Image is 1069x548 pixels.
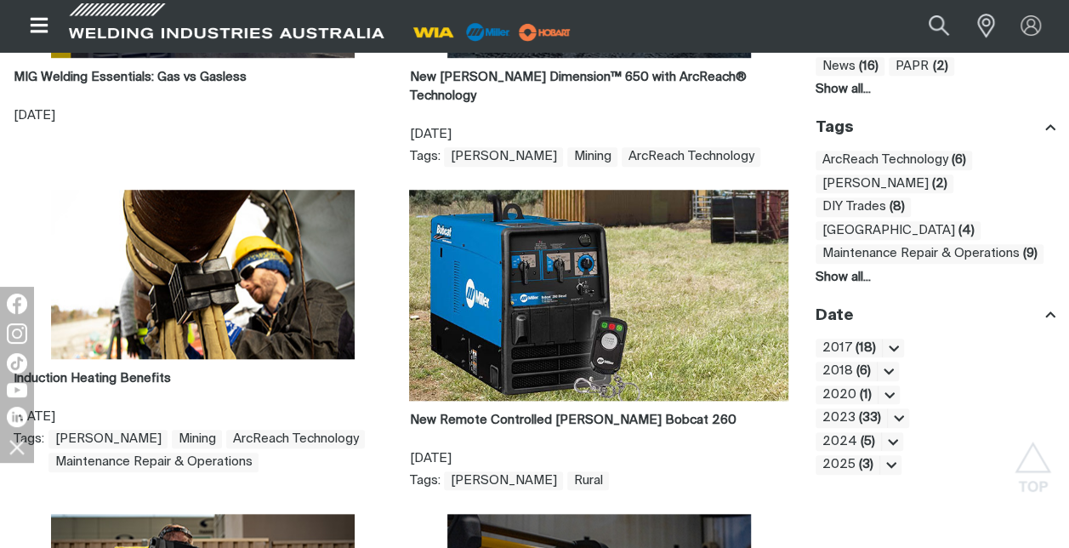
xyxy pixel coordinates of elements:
[816,270,871,284] button: Toggle visibility of all items in Tags filter list
[816,339,1055,479] ul: Date
[816,57,885,77] span: News
[816,151,1055,268] ul: Tags
[816,118,1055,138] div: Tags
[816,455,880,475] span: 2025
[958,224,975,237] b: ( 4 )
[816,57,885,77] a: News(16)
[48,430,168,449] span: [PERSON_NAME]
[622,147,760,167] a: ArcReach Technology
[816,432,882,452] a: 2024(5)
[816,244,1044,264] span: Maintenance Repair & Operations
[952,153,966,166] b: ( 6 )
[7,294,27,314] img: Facebook
[14,372,171,385] strong: Induction Heating Benefits
[7,407,27,427] img: LinkedIn
[48,430,168,449] a: Miller
[889,57,954,77] span: PAPR
[14,369,171,427] div: [DATE]
[816,385,879,405] a: 2020(1)
[14,68,247,126] div: [DATE]
[856,364,871,377] b: ( 6 )
[816,385,879,405] span: 2020
[910,7,968,45] button: Search products
[1014,442,1052,480] button: Scroll to top
[444,471,563,491] span: [PERSON_NAME]
[567,471,609,491] a: Rural
[816,174,954,194] span: [PERSON_NAME]
[409,147,440,167] span: Tags :
[409,71,746,103] strong: New [PERSON_NAME] Dimension™ 650 with ArcReach® Technology
[7,383,27,397] img: YouTube
[816,339,883,358] span: 2017
[226,430,365,449] a: ArcReach Technology
[444,147,563,167] a: Miller
[816,408,888,428] a: 2023(33)
[816,118,854,138] h3: Tags
[816,362,878,381] span: 2018
[816,151,973,170] span: ArcReach Technology
[816,197,912,217] a: DIY Trades(8)
[816,432,882,452] span: 2024
[816,362,878,381] a: 2018(6)
[878,385,900,405] div: Toggle visibility of all items for 2020
[859,60,879,72] b: ( 16 )
[877,362,899,381] div: Toggle visibility of all items for 2018
[14,71,247,83] strong: MIG Welding Essentials: Gas vs Gasless
[881,432,903,452] div: Toggle visibility of all items for 2024
[409,414,736,426] strong: New Remote Controlled [PERSON_NAME] Bobcat 260
[409,471,440,491] span: Tags :
[3,432,31,461] img: hide socials
[859,458,873,471] b: ( 3 )
[172,430,222,449] a: Mining
[444,147,563,167] span: [PERSON_NAME]
[816,221,981,241] a: [GEOGRAPHIC_DATA](4)
[887,408,909,428] div: Toggle visibility of all items for 2023
[514,26,576,38] a: miller
[859,411,881,424] b: ( 33 )
[816,408,888,428] span: 2023
[816,306,854,326] h3: Date
[816,174,954,194] a: [PERSON_NAME](2)
[409,190,788,401] img: New Remote Controlled Miller Bobcat 260
[409,411,736,469] div: [DATE]
[816,151,973,170] a: ArcReach Technology(6)
[932,60,947,72] b: ( 2 )
[816,455,880,475] a: 2025(3)
[882,339,904,358] div: Toggle visibility of all items for 2017
[861,435,875,448] b: ( 5 )
[51,190,355,359] img: Induction Heating Benefits
[816,197,912,217] span: DIY Trades
[514,20,576,45] img: miller
[889,7,968,45] input: Product name or item number...
[816,221,981,241] span: [GEOGRAPHIC_DATA]
[48,453,259,472] a: Maintenance Repair & Operations
[409,68,788,145] div: [DATE]
[932,177,947,190] b: ( 2 )
[890,200,905,213] b: ( 8 )
[879,455,901,475] div: Toggle visibility of all items for 2025
[1023,247,1038,260] b: ( 9 )
[7,353,27,374] img: TikTok
[567,147,617,167] a: Mining
[7,323,27,344] img: Instagram
[889,57,954,77] a: PAPR(2)
[856,341,876,354] b: ( 18 )
[816,82,871,96] button: Toggle visibility of all items in Categories filter list
[816,306,1055,326] div: Date
[816,244,1044,264] a: Maintenance Repair & Operations(9)
[860,388,872,401] b: ( 1 )
[444,471,563,491] a: Miller
[816,339,883,358] a: 2017(18)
